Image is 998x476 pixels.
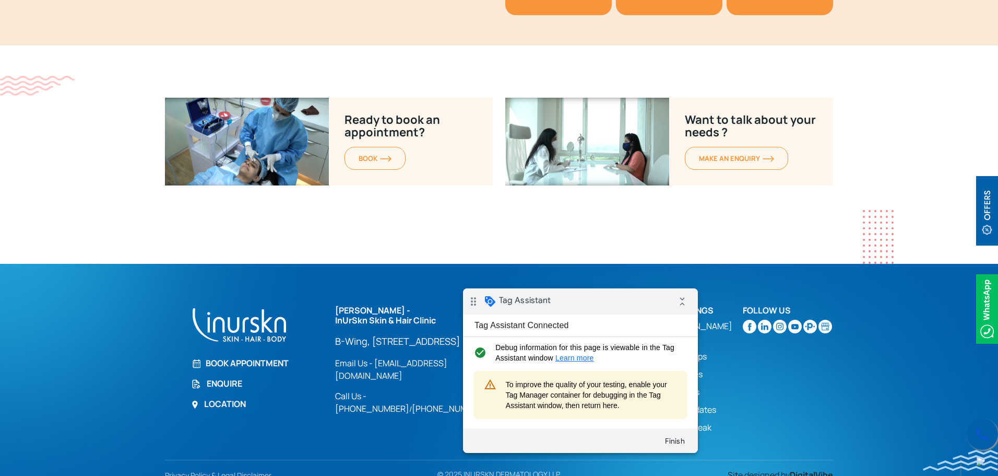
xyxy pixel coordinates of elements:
[335,306,508,326] h2: [PERSON_NAME] - InUrSkn Skin & Hair Clinic
[32,54,218,75] span: Debug information for this page is viewable in the Tag Assistant window
[685,113,817,138] p: Want to talk about your needs ?
[743,320,756,333] img: facebook
[788,320,802,333] img: youtube
[976,303,998,314] a: Whatsappicon
[335,390,409,414] a: Call Us - [PHONE_NUMBER]
[763,156,774,162] img: orange-arrow
[191,306,288,344] img: inurskn-footer-logo
[344,147,406,170] a: BOOKorange-arrow
[193,143,231,162] button: Finish
[165,98,329,185] img: Want-to-talk-about
[92,65,131,74] a: Learn more
[699,154,774,163] span: MAKE AN enquiry
[412,403,486,414] a: [PHONE_NUMBER]
[209,3,230,24] i: Collapse debug badge
[191,379,201,389] img: Enquire
[380,156,391,162] img: orange-arrow
[743,306,833,316] h2: Follow Us
[335,306,550,415] div: /
[344,113,477,138] p: Ready to book an appointment?
[43,91,214,122] span: To improve the quality of your testing, enable your Tag Manager container for debugging in the Ta...
[818,320,832,333] img: Skin-and-Hair-Clinic
[191,359,200,368] img: Book Appointment
[335,357,508,382] a: Email Us - [EMAIL_ADDRESS][DOMAIN_NAME]
[976,274,998,344] img: Whatsappicon
[923,450,998,471] img: bluewave
[863,210,894,264] img: dotes1
[191,377,323,390] a: Enquire
[359,154,391,163] span: BOOK
[803,320,817,333] img: sejal-saheta-dermatologist
[36,7,88,17] span: Tag Assistant
[8,54,26,75] i: check_circle
[685,147,788,170] a: MAKE AN enquiryorange-arrow
[191,401,199,409] img: Location
[758,320,771,333] img: linkedin
[335,335,508,347] a: B-Wing, [STREET_ADDRESS]
[191,357,323,369] a: Book Appointment
[505,98,669,185] img: Ready-to-book
[976,176,998,246] img: offerBt
[773,320,787,333] img: instagram
[19,86,36,107] i: warning_amber
[191,398,323,410] a: Location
